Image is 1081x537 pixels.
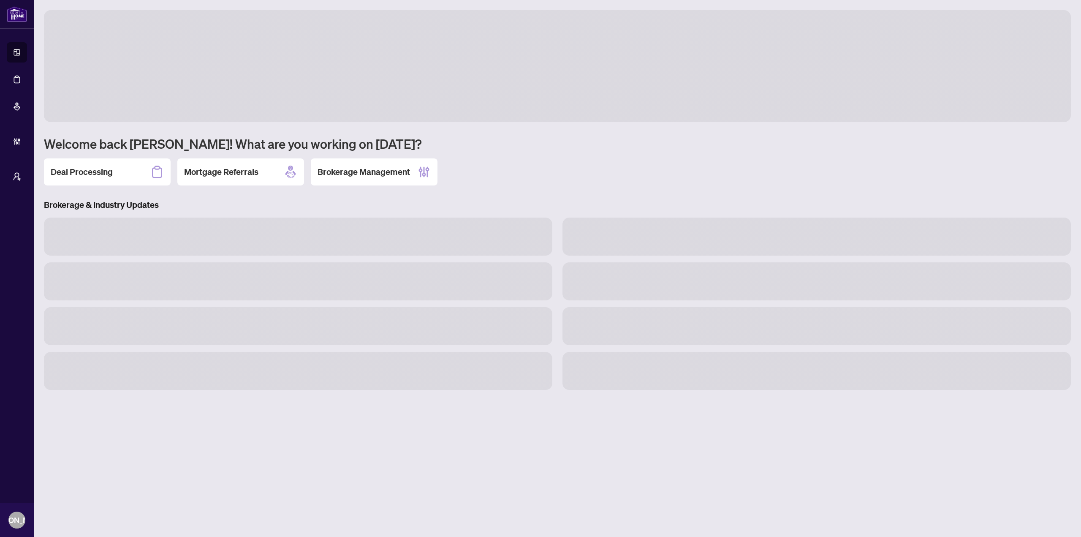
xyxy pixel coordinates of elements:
[51,166,113,178] h2: Deal Processing
[44,199,1071,211] h3: Brokerage & Industry Updates
[7,6,27,22] img: logo
[184,166,258,178] h2: Mortgage Referrals
[44,136,1071,152] h1: Welcome back [PERSON_NAME]! What are you working on [DATE]?
[318,166,410,178] h2: Brokerage Management
[13,172,21,181] span: user-switch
